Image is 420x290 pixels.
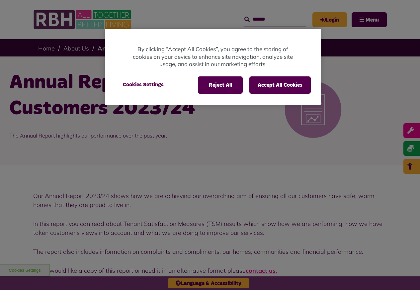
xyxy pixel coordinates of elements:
[131,46,294,68] p: By clicking “Accept All Cookies”, you agree to the storing of cookies on your device to enhance s...
[115,76,172,93] button: Cookies Settings
[105,29,321,105] div: Privacy
[249,76,311,94] button: Accept All Cookies
[105,29,321,105] div: Cookie banner
[198,76,243,94] button: Reject All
